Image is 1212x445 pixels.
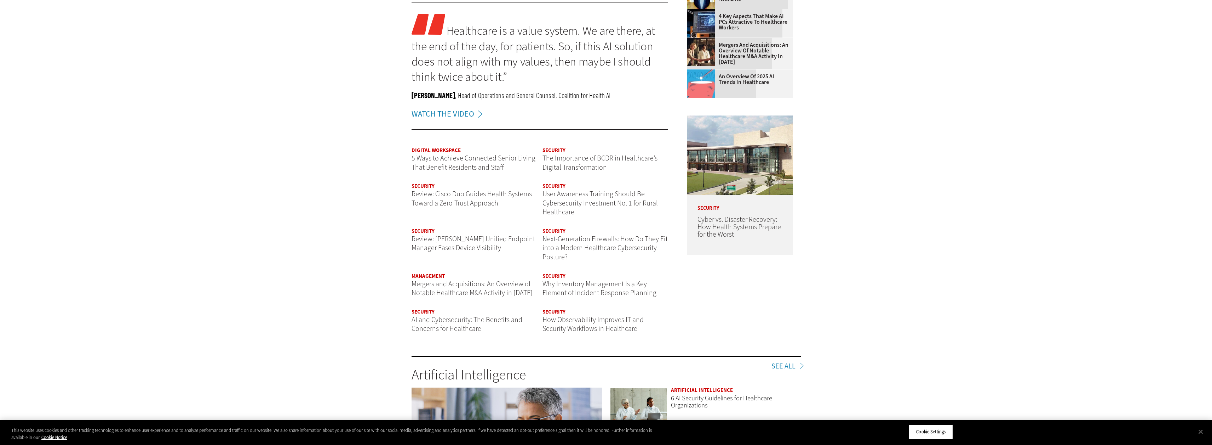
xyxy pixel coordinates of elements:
img: Desktop monitor with brain AI concept [687,9,715,38]
button: Cookie Settings [909,424,953,439]
a: AI and Cybersecurity: The Benefits and Concerns for Healthcare [412,315,522,334]
a: Desktop monitor with brain AI concept [687,9,719,15]
a: Security [412,308,435,315]
a: Cyber vs. Disaster Recovery: How Health Systems Prepare for the Worst [697,215,781,239]
a: Security [542,182,565,190]
a: Artificial Intelligence [671,387,733,394]
img: University of Vermont Medical Center’s main campus [687,116,793,195]
a: See All [771,363,801,370]
span: [PERSON_NAME] [412,91,455,100]
a: More information about your privacy [41,434,67,440]
a: 4 Key Aspects That Make AI PCs Attractive to Healthcare Workers [687,13,789,30]
div: This website uses cookies and other tracking technologies to enhance user experience and to analy... [11,427,667,441]
a: User Awareness Training Should Be Cybersecurity Investment No. 1 for Rural Healthcare [542,189,658,217]
a: Security [542,272,565,280]
a: Security [542,227,565,235]
button: Close [1193,424,1208,439]
a: An Overview of 2025 AI Trends in Healthcare [687,74,789,85]
a: Next-Generation Firewalls: How Do They Fit into a Modern Healthcare Cybersecurity Posture? [542,234,668,262]
a: Doctors meeting in the office [610,388,667,432]
h3: Artificial Intelligence [412,368,801,382]
a: Digital Workspace [412,147,461,154]
a: Security [542,308,565,315]
p: Security [687,195,793,211]
a: Security [412,227,435,235]
a: business leaders shake hands in conference room [687,38,719,44]
a: Mergers and Acquisitions: An Overview of Notable Healthcare M&A Activity in [DATE] [687,42,789,65]
a: Security [542,147,565,154]
a: The Importance of BCDR in Healthcare’s Digital Transformation [542,153,657,172]
p: , Head of Operations and General Counsel, Coalition for Health AI [412,90,668,100]
a: Review: [PERSON_NAME] Unified Endpoint Manager Eases Device Visibility [412,234,535,253]
a: illustration of computer chip being put inside head with waves [687,69,719,75]
a: Review: Cisco Duo Guides Health Systems Toward a Zero-Trust Approach [412,189,532,208]
img: illustration of computer chip being put inside head with waves [687,69,715,98]
a: WATCH THE VIDEO [412,108,486,120]
a: Security [412,182,435,190]
a: Mergers and Acquisitions: An Overview of Notable Healthcare M&A Activity in [DATE] [412,279,533,298]
a: Healthcare is a value system. We are there, at the end of the day, for patients. So, if this AI s... [412,23,655,85]
a: 5 Ways to Achieve Connected Senior Living That Benefit Residents and Staff [412,153,535,172]
a: 6 AI Security Guidelines for Healthcare Organizations [671,394,772,410]
img: business leaders shake hands in conference room [687,38,715,66]
a: How Observability Improves IT and Security Workflows in Healthcare [542,315,644,334]
img: Doctors meeting in the office [610,388,667,431]
a: Why Inventory Management Is a Key Element of Incident Response Planning [542,279,656,298]
a: Management [412,272,445,280]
